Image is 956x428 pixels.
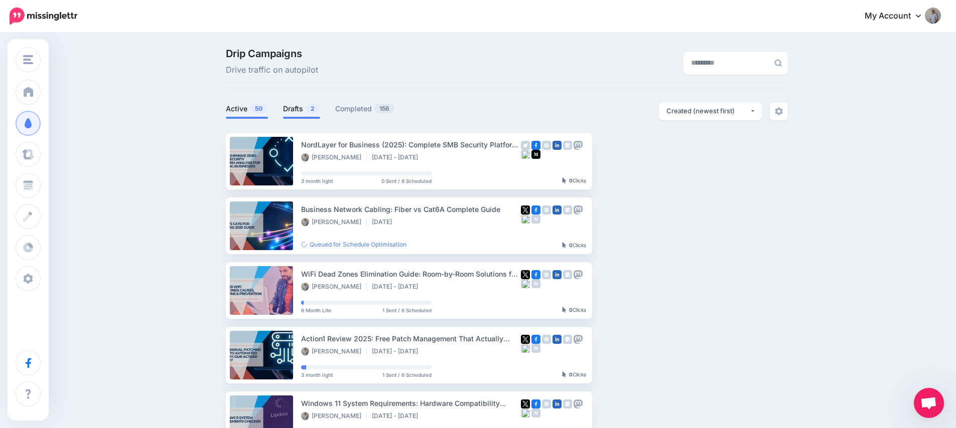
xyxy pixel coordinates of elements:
[569,177,573,183] b: 0
[301,153,367,161] li: [PERSON_NAME]
[553,141,562,150] img: linkedin-square.png
[301,397,521,409] div: Windows 11 System Requirements: Hardware Compatibility Checker 2025
[531,399,540,408] img: facebook-square.png
[521,141,530,150] img: twitter-grey-square.png
[574,141,583,150] img: mastodon-grey-square.png
[553,270,562,279] img: linkedin-square.png
[301,372,333,377] span: 3 month light
[521,408,530,417] img: bluesky-grey-square.png
[562,307,586,313] div: Clicks
[553,335,562,344] img: linkedin-square.png
[553,205,562,215] img: linkedin-square.png
[531,150,540,159] img: medium-square.png
[531,344,540,353] img: medium-grey-square.png
[574,270,583,279] img: mastodon-grey-square.png
[521,344,530,353] img: bluesky-grey-square.png
[301,178,333,183] span: 3 month light
[372,347,423,355] li: [DATE] - [DATE]
[521,335,530,344] img: twitter-square.png
[521,205,530,215] img: twitter-square.png
[659,102,762,120] button: Created (newest first)
[382,308,432,313] span: 1 Sent / 6 Scheduled
[531,335,540,344] img: facebook-square.png
[226,64,318,77] span: Drive traffic on autopilot
[521,279,530,288] img: bluesky-grey-square.png
[855,4,941,29] a: My Account
[562,177,567,183] img: pointer-grey-darker.png
[301,283,367,291] li: [PERSON_NAME]
[301,268,521,280] div: WiFi Dead Zones Elimination Guide: Room-by-Room Solutions for Business Spaces
[372,412,423,420] li: [DATE] - [DATE]
[914,388,944,418] a: Open chat
[301,241,406,248] a: Queued for Schedule Optimisation
[563,270,572,279] img: google_business-grey-square.png
[562,243,586,249] div: Clicks
[562,371,567,377] img: pointer-grey-darker.png
[574,399,583,408] img: mastodon-grey-square.png
[226,103,268,115] a: Active50
[374,104,394,113] span: 156
[562,242,567,248] img: pointer-grey-darker.png
[10,8,77,25] img: Missinglettr
[301,218,367,226] li: [PERSON_NAME]
[372,218,397,226] li: [DATE]
[563,335,572,344] img: google_business-grey-square.png
[562,307,567,313] img: pointer-grey-darker.png
[301,308,331,313] span: 6 Month Lite
[531,270,540,279] img: facebook-square.png
[521,270,530,279] img: twitter-square.png
[563,399,572,408] img: google_business-grey-square.png
[542,335,551,344] img: instagram-grey-square.png
[250,104,267,113] span: 50
[521,150,530,159] img: bluesky-grey-square.png
[531,141,540,150] img: facebook-square.png
[301,412,367,420] li: [PERSON_NAME]
[301,139,521,150] div: NordLayer for Business (2025): Complete SMB Security Platform Review
[563,205,572,215] img: google_business-grey-square.png
[226,49,318,59] span: Drip Campaigns
[574,205,583,215] img: mastodon-grey-square.png
[301,347,367,355] li: [PERSON_NAME]
[775,107,783,115] img: settings-grey.png
[335,103,395,115] a: Completed156
[569,307,573,313] b: 0
[542,205,551,215] img: instagram-grey-square.png
[283,103,320,115] a: Drafts2
[521,215,530,224] img: bluesky-grey-square.png
[306,104,320,113] span: 2
[774,59,782,67] img: search-grey-6.png
[563,141,572,150] img: google_business-grey-square.png
[301,203,521,215] div: Business Network Cabling: Fiber vs Cat6A Complete Guide
[542,399,551,408] img: instagram-grey-square.png
[372,153,423,161] li: [DATE] - [DATE]
[521,399,530,408] img: twitter-square.png
[666,106,750,116] div: Created (newest first)
[542,141,551,150] img: instagram-grey-square.png
[562,178,586,184] div: Clicks
[301,333,521,344] div: Action1 Review 2025: Free Patch Management That Actually Works
[372,283,423,291] li: [DATE] - [DATE]
[569,371,573,377] b: 0
[569,242,573,248] b: 0
[382,372,432,377] span: 1 Sent / 6 Scheduled
[531,215,540,224] img: medium-grey-square.png
[531,408,540,417] img: medium-grey-square.png
[531,205,540,215] img: facebook-square.png
[562,372,586,378] div: Clicks
[531,279,540,288] img: medium-grey-square.png
[23,55,33,64] img: menu.png
[553,399,562,408] img: linkedin-square.png
[381,178,432,183] span: 0 Sent / 6 Scheduled
[542,270,551,279] img: instagram-grey-square.png
[574,335,583,344] img: mastodon-grey-square.png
